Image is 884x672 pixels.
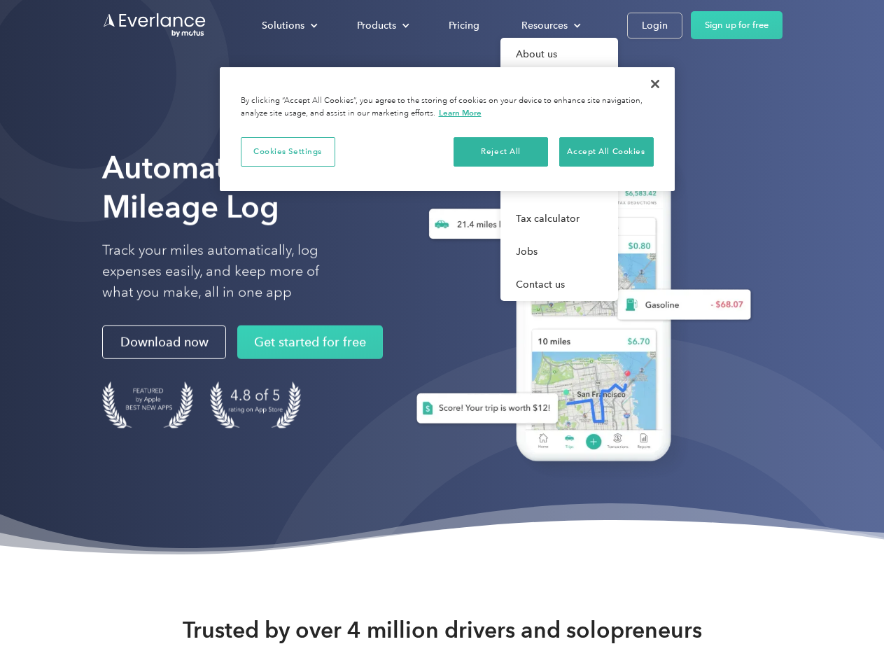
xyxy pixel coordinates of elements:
[521,17,568,34] div: Resources
[439,108,482,118] a: More information about your privacy, opens in a new tab
[627,13,682,38] a: Login
[237,325,383,359] a: Get started for free
[500,268,618,301] a: Contact us
[454,137,548,167] button: Reject All
[248,13,329,38] div: Solutions
[691,11,783,39] a: Sign up for free
[102,240,352,303] p: Track your miles automatically, log expenses easily, and keep more of what you make, all in one app
[500,38,618,71] a: About us
[262,17,304,34] div: Solutions
[210,381,301,428] img: 4.9 out of 5 stars on the app store
[640,69,671,99] button: Close
[435,13,493,38] a: Pricing
[241,95,654,120] div: By clicking “Accept All Cookies”, you agree to the storing of cookies on your device to enhance s...
[102,325,226,359] a: Download now
[102,12,207,38] a: Go to homepage
[220,67,675,191] div: Privacy
[642,17,668,34] div: Login
[394,133,762,482] img: Everlance, mileage tracker app, expense tracking app
[449,17,479,34] div: Pricing
[507,13,592,38] div: Resources
[102,381,193,428] img: Badge for Featured by Apple Best New Apps
[241,137,335,167] button: Cookies Settings
[500,202,618,235] a: Tax calculator
[500,38,618,301] nav: Resources
[500,235,618,268] a: Jobs
[220,67,675,191] div: Cookie banner
[183,616,702,644] strong: Trusted by over 4 million drivers and solopreneurs
[559,137,654,167] button: Accept All Cookies
[357,17,396,34] div: Products
[343,13,421,38] div: Products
